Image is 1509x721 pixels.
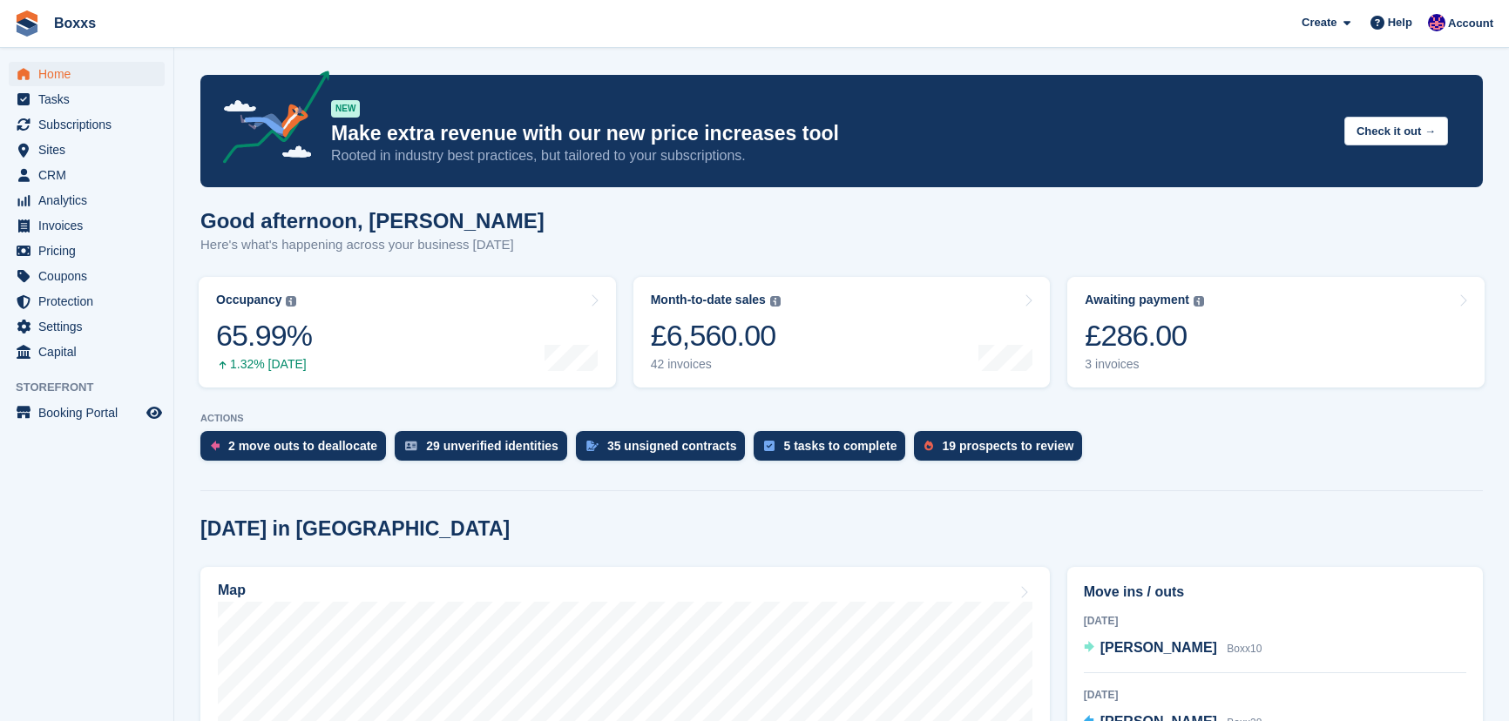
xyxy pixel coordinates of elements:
span: Tasks [38,87,143,111]
a: menu [9,163,165,187]
span: Create [1302,14,1336,31]
a: menu [9,401,165,425]
span: Home [38,62,143,86]
img: icon-info-grey-7440780725fd019a000dd9b08b2336e03edf1995a4989e88bcd33f0948082b44.svg [770,296,781,307]
span: Pricing [38,239,143,263]
div: Month-to-date sales [651,293,766,307]
img: icon-info-grey-7440780725fd019a000dd9b08b2336e03edf1995a4989e88bcd33f0948082b44.svg [286,296,296,307]
a: 29 unverified identities [395,431,576,469]
a: [PERSON_NAME] Boxx10 [1084,637,1262,660]
a: menu [9,314,165,339]
a: menu [9,138,165,162]
img: Jamie Malcolm [1428,14,1445,31]
span: Booking Portal [38,401,143,425]
span: Boxx10 [1227,643,1262,655]
button: Check it out → [1344,117,1448,145]
div: 65.99% [216,318,312,354]
span: Help [1388,14,1412,31]
div: 3 invoices [1085,357,1204,372]
a: Preview store [144,402,165,423]
a: 35 unsigned contracts [576,431,754,469]
a: menu [9,188,165,212]
h1: Good afternoon, [PERSON_NAME] [200,209,545,232]
img: stora-icon-8386f47178a22dfd0bd8f6a31ec36ba5ce8667c1dd55bd0f319d3a0aa187defe.svg [14,10,40,37]
span: [PERSON_NAME] [1100,640,1217,655]
div: £6,560.00 [651,318,781,354]
p: Here's what's happening across your business [DATE] [200,235,545,255]
div: 35 unsigned contracts [607,439,737,453]
a: menu [9,239,165,263]
a: menu [9,340,165,364]
div: NEW [331,100,360,118]
span: CRM [38,163,143,187]
div: 5 tasks to complete [783,439,897,453]
div: 2 move outs to deallocate [228,439,377,453]
a: menu [9,87,165,111]
h2: Map [218,583,246,598]
img: price-adjustments-announcement-icon-8257ccfd72463d97f412b2fc003d46551f7dbcb40ab6d574587a9cd5c0d94... [208,71,330,170]
div: 1.32% [DATE] [216,357,312,372]
span: Protection [38,289,143,313]
h2: [DATE] in [GEOGRAPHIC_DATA] [200,517,510,541]
span: Subscriptions [38,112,143,137]
a: Month-to-date sales £6,560.00 42 invoices [633,277,1051,387]
img: icon-info-grey-7440780725fd019a000dd9b08b2336e03edf1995a4989e88bcd33f0948082b44.svg [1194,296,1204,307]
div: 29 unverified identities [426,439,558,453]
a: menu [9,289,165,313]
img: task-75834270c22a3079a89374b754ae025e5fb1db73e45f91037f5363f120a921f8.svg [764,441,775,451]
div: [DATE] [1084,613,1466,629]
a: 19 prospects to review [914,431,1091,469]
div: Awaiting payment [1085,293,1189,307]
div: £286.00 [1085,318,1204,354]
span: Storefront [16,379,173,396]
img: prospect-51fa495bee0391a8d652442698ab0144808aea92771e9ea1ae160a38d050c398.svg [924,441,933,451]
p: Rooted in industry best practices, but tailored to your subscriptions. [331,146,1330,165]
a: 2 move outs to deallocate [200,431,395,469]
span: Invoices [38,213,143,238]
div: [DATE] [1084,687,1466,703]
span: Analytics [38,188,143,212]
span: Capital [38,340,143,364]
div: 19 prospects to review [942,439,1073,453]
span: Settings [38,314,143,339]
img: verify_identity-adf6edd0f0f0b5bbfe63781bf79b02c33cf7c696d77639b501bdc392416b5a36.svg [405,441,417,451]
p: ACTIONS [200,413,1483,424]
p: Make extra revenue with our new price increases tool [331,121,1330,146]
a: menu [9,62,165,86]
span: Account [1448,15,1493,32]
a: menu [9,264,165,288]
span: Coupons [38,264,143,288]
div: Occupancy [216,293,281,307]
a: Boxxs [47,9,103,37]
h2: Move ins / outs [1084,582,1466,603]
a: Occupancy 65.99% 1.32% [DATE] [199,277,616,387]
img: contract_signature_icon-13c848040528278c33f63329250d36e43548de30e8caae1d1a13099fd9432cc5.svg [586,441,599,451]
a: Awaiting payment £286.00 3 invoices [1067,277,1485,387]
a: menu [9,112,165,137]
img: move_outs_to_deallocate_icon-f764333ba52eb49d3ac5e1228854f67142a1ed5810a6f6cc68b1a99e826820c5.svg [211,441,220,451]
div: 42 invoices [651,357,781,372]
span: Sites [38,138,143,162]
a: 5 tasks to complete [754,431,914,469]
a: menu [9,213,165,238]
